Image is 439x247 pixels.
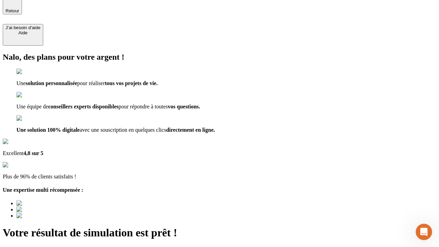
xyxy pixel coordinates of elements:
[168,104,200,109] span: vos questions.
[3,174,436,180] p: Plus de 96% de clients satisfaits !
[416,224,432,240] iframe: Intercom live chat
[16,104,48,109] span: Une équipe de
[16,213,80,219] img: Best savings advice award
[48,104,118,109] span: conseillers experts disponibles
[5,8,19,13] span: Retour
[23,150,43,156] span: 4,8 sur 5
[16,80,26,86] span: Une
[3,150,23,156] span: Excellent
[3,226,436,239] h1: Votre résultat de simulation est prêt !
[5,30,40,35] div: Aide
[16,69,46,75] img: checkmark
[3,52,436,62] h2: Nalo, des plans pour votre argent !
[3,24,43,46] button: J’ai besoin d'aideAide
[3,139,43,145] img: Google Review
[5,25,40,30] div: J’ai besoin d'aide
[80,127,166,133] span: avec une souscription en quelques clics
[16,200,80,207] img: Best savings advice award
[3,162,37,168] img: reviews stars
[105,80,158,86] span: tous vos projets de vie.
[119,104,168,109] span: pour répondre à toutes
[16,92,46,98] img: checkmark
[77,80,105,86] span: pour réaliser
[16,207,80,213] img: Best savings advice award
[16,127,80,133] span: Une solution 100% digitale
[16,115,46,121] img: checkmark
[3,187,436,193] h4: Une expertise multi récompensée :
[166,127,215,133] span: directement en ligne.
[26,80,78,86] span: solution personnalisée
